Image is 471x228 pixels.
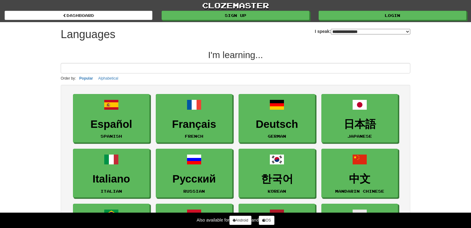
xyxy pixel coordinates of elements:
[156,149,232,198] a: РусскийRussian
[73,149,150,198] a: ItalianoItalian
[183,189,205,193] small: Russian
[268,134,286,138] small: German
[259,216,274,225] a: iOS
[73,94,150,143] a: EspañolSpanish
[347,134,372,138] small: Japanese
[185,134,203,138] small: French
[325,173,395,185] h3: 中文
[101,189,122,193] small: Italian
[229,216,251,225] a: Android
[61,50,410,60] h2: I'm learning...
[159,118,229,130] h3: Français
[156,94,232,143] a: FrançaisFrench
[76,173,146,185] h3: Italiano
[5,11,152,20] a: dashboard
[321,94,398,143] a: 日本語Japanese
[78,75,95,82] button: Popular
[268,189,286,193] small: Korean
[76,118,146,130] h3: Español
[242,173,312,185] h3: 한국어
[162,11,309,20] a: Sign up
[335,189,384,193] small: Mandarin Chinese
[159,173,229,185] h3: Русский
[321,149,398,198] a: 中文Mandarin Chinese
[61,76,76,81] small: Order by:
[239,94,315,143] a: DeutschGerman
[242,118,312,130] h3: Deutsch
[325,118,395,130] h3: 日本語
[331,29,410,34] select: I speak:
[239,149,315,198] a: 한국어Korean
[96,75,120,82] button: Alphabetical
[319,11,466,20] a: Login
[61,28,115,41] h1: Languages
[315,28,410,34] label: I speak:
[101,134,122,138] small: Spanish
